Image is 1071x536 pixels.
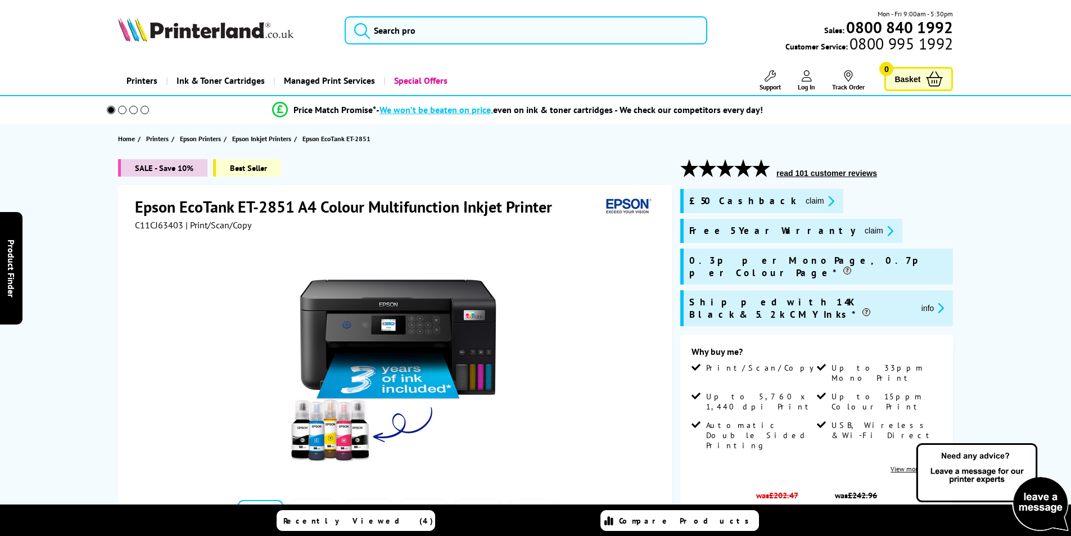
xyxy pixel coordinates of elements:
[879,62,893,76] span: 0
[118,17,331,44] a: Printerland Logo
[232,133,291,145] span: Epson Inkjet Printers
[785,38,953,52] span: Customer Service:
[118,66,166,95] a: Printers
[177,66,265,95] span: Ink & Toner Cartridges
[118,133,135,145] span: Home
[146,133,171,145] a: Printers
[848,490,877,501] strike: £242.96
[824,25,844,35] span: Sales:
[802,195,838,208] button: promo-description
[379,104,493,115] span: We won’t be beaten on price,
[213,159,281,177] span: Best Seller
[706,391,814,412] span: Up to 5,760 x 1,440 dpi Print
[186,219,251,231] span: | Print/Scan/Copy
[118,159,207,177] span: SALE - Save 10%
[166,66,273,95] a: Ink & Toner Cartridges
[602,196,653,217] img: Epson
[832,420,939,440] span: USB, Wireless & Wi-Fi Direct
[600,510,759,531] a: Compare Products
[884,67,953,91] a: Basket 0
[706,420,814,451] span: Automatic Double Sided Printing
[894,71,920,87] span: Basket
[750,484,804,501] span: was
[832,391,939,412] span: Up to 15ppm Colour Print
[844,22,953,33] a: 0800 840 1992
[798,83,815,91] span: Log In
[146,133,169,145] span: Printers
[689,296,912,321] span: Shipped with 14K Black & 5.2k CMY Inks*
[848,38,953,49] span: 0800 995 1992
[92,100,945,120] li: modal_Promise
[829,484,883,501] span: was
[293,104,376,115] span: Price Match Promise*
[760,70,781,91] a: Support
[861,224,897,237] button: promo-description
[769,490,798,501] strike: £202.47
[135,196,563,217] h1: Epson EcoTank ET-2851 A4 Colour Multifunction Inkjet Printer
[286,253,507,474] img: Epson EcoTank ET-2851
[118,133,138,145] a: Home
[692,346,942,363] div: Why buy me?
[383,66,456,95] a: Special Offers
[118,17,293,42] img: Printerland Logo
[6,239,17,297] span: Product Finder
[832,363,939,383] span: Up to 33ppm Mono Print
[232,133,294,145] a: Epson Inkjet Printers
[135,219,183,231] span: C11CJ63403
[689,195,797,208] span: £50 Cashback
[891,465,942,473] a: View more details
[619,516,755,526] span: Compare Products
[277,510,435,531] a: Recently Viewed (4)
[918,301,948,314] button: promo-description
[180,133,224,145] a: Epson Printers
[914,442,1071,534] img: Open Live Chat window
[180,133,221,145] span: Epson Printers
[878,8,953,19] span: Mon - Fri 9:00am - 5:30pm
[798,70,815,91] a: Log In
[706,363,822,373] span: Print/Scan/Copy
[302,133,373,145] a: Epson EcoTank ET-2851
[773,168,880,178] button: read 101 customer reviews
[302,133,370,145] span: Epson EcoTank ET-2851
[832,70,865,91] a: Track Order
[689,254,947,279] span: 0.3p per Mono Page, 0.7p per Colour Page*
[376,104,763,115] div: - even on ink & toner cartridges - We check our competitors every day!
[760,83,781,91] span: Support
[345,16,707,44] input: Search pro
[689,224,856,237] span: Free 5 Year Warranty
[283,516,433,526] span: Recently Viewed (4)
[846,17,953,38] b: 0800 840 1992
[273,66,383,95] a: Managed Print Services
